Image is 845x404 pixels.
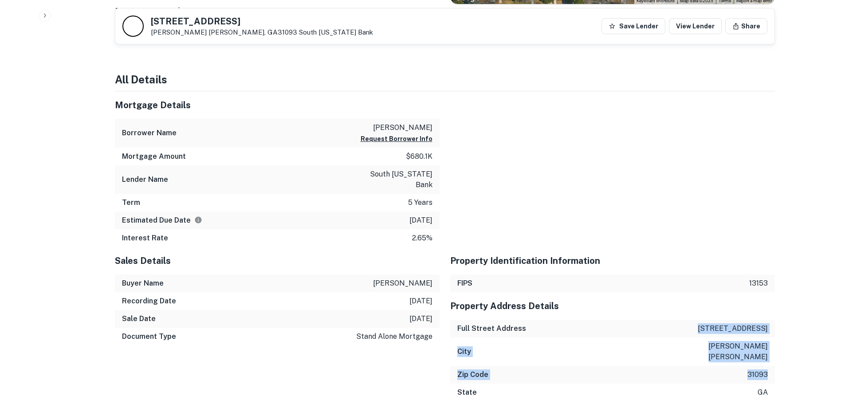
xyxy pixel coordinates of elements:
[669,18,722,34] a: View Lender
[457,323,526,334] h6: Full Street Address
[749,278,768,289] p: 13153
[450,254,775,267] h5: Property Identification Information
[450,299,775,313] h5: Property Address Details
[409,314,432,324] p: [DATE]
[457,278,472,289] h6: FIPS
[194,216,202,224] svg: Estimate is based on a standard schedule for this type of loan.
[115,71,775,87] h4: All Details
[115,98,440,112] h5: Mortgage Details
[151,28,373,36] p: [PERSON_NAME] [PERSON_NAME], GA31093
[747,369,768,380] p: 31093
[353,169,432,190] p: south [US_STATE] bank
[601,18,665,34] button: Save Lender
[698,323,768,334] p: [STREET_ADDRESS]
[356,331,432,342] p: stand alone mortgage
[299,28,373,36] a: South [US_STATE] Bank
[122,174,168,185] h6: Lender Name
[688,341,768,362] p: [PERSON_NAME] [PERSON_NAME]
[115,5,440,18] h5: Property Details
[361,122,432,133] p: [PERSON_NAME]
[115,254,440,267] h5: Sales Details
[457,387,477,398] h6: State
[725,18,767,34] button: Share
[122,151,186,162] h6: Mortgage Amount
[122,128,177,138] h6: Borrower Name
[122,197,140,208] h6: Term
[122,278,164,289] h6: Buyer Name
[122,233,168,243] h6: Interest Rate
[409,296,432,306] p: [DATE]
[373,278,432,289] p: [PERSON_NAME]
[122,215,202,226] h6: Estimated Due Date
[801,333,845,376] iframe: Chat Widget
[457,346,471,357] h6: City
[122,331,176,342] h6: Document Type
[409,215,432,226] p: [DATE]
[361,133,432,144] button: Request Borrower Info
[122,296,176,306] h6: Recording Date
[758,387,768,398] p: ga
[457,369,488,380] h6: Zip Code
[412,233,432,243] p: 2.65%
[406,151,432,162] p: $680.1k
[408,197,432,208] p: 5 years
[122,314,156,324] h6: Sale Date
[151,17,373,26] h5: [STREET_ADDRESS]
